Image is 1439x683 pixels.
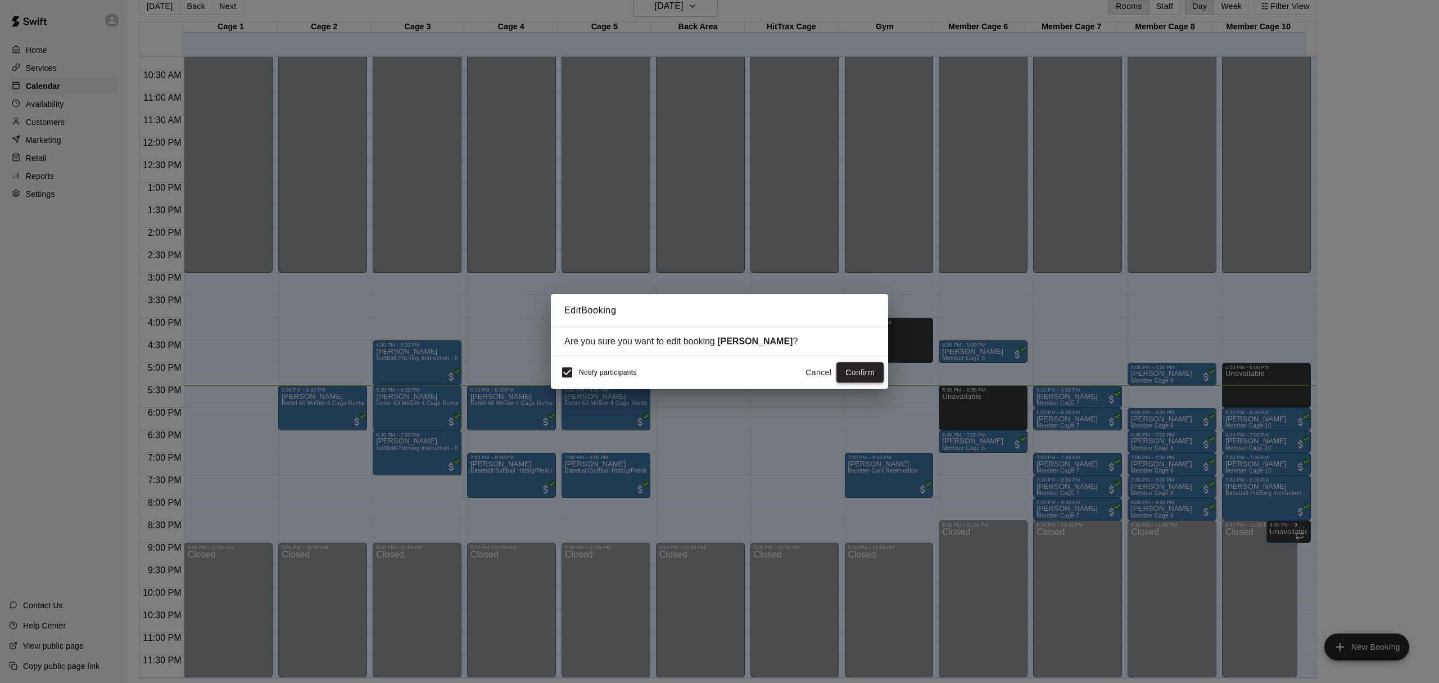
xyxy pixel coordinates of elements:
button: Cancel [800,362,836,383]
button: Confirm [836,362,884,383]
span: Notify participants [579,369,637,376]
div: Are you sure you want to edit booking ? [564,336,875,347]
h2: Edit Booking [551,294,888,327]
strong: [PERSON_NAME] [717,336,793,346]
